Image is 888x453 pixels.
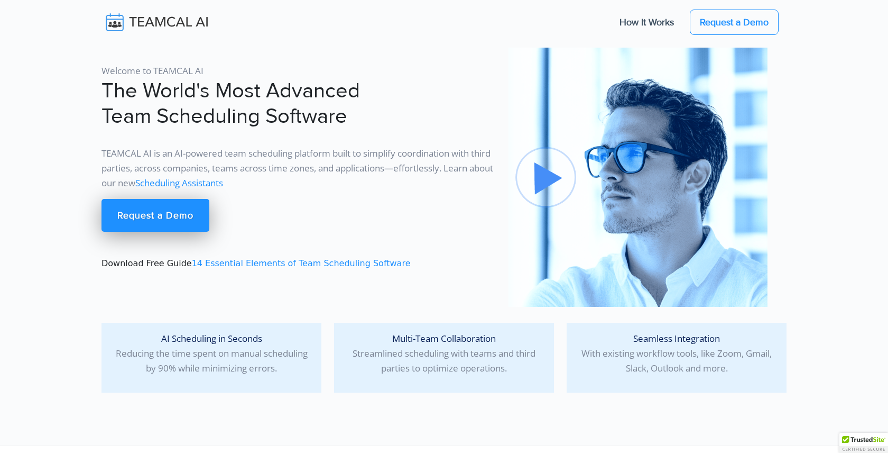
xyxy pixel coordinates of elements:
a: 14 Essential Elements of Team Scheduling Software [192,258,411,268]
h1: The World's Most Advanced Team Scheduling Software [101,78,496,129]
span: Seamless Integration [633,332,720,345]
span: Multi-Team Collaboration [392,332,496,345]
p: TEAMCAL AI is an AI-powered team scheduling platform built to simplify coordination with third pa... [101,146,496,191]
p: Welcome to TEAMCAL AI [101,64,496,78]
div: TrustedSite Certified [839,433,888,453]
span: AI Scheduling in Seconds [161,332,262,345]
a: Request a Demo [101,199,209,232]
p: With existing workflow tools, like Zoom, Gmail, Slack, Outlook and more. [575,331,778,376]
a: Scheduling Assistants [135,177,223,189]
a: How It Works [609,11,684,33]
p: Streamlined scheduling with teams and third parties to optimize operations. [343,331,545,376]
img: pic [508,48,767,307]
div: Download Free Guide [95,48,502,307]
a: Request a Demo [690,10,779,35]
p: Reducing the time spent on manual scheduling by 90% while minimizing errors. [110,331,313,376]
